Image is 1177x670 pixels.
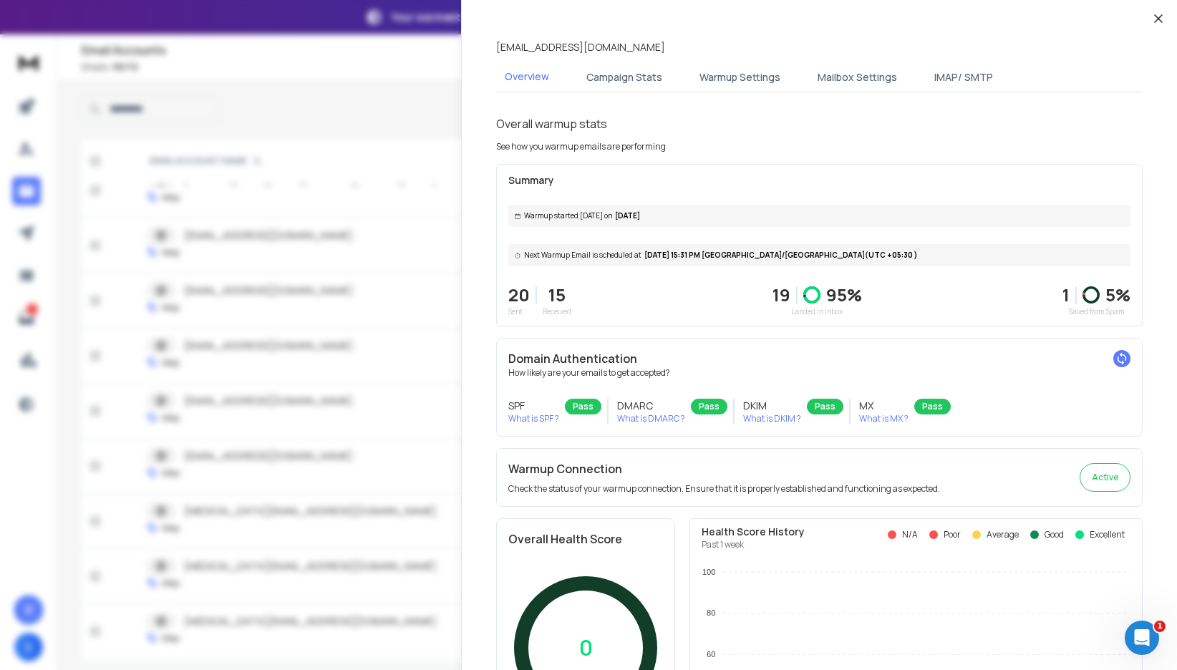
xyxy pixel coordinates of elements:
[1154,621,1166,632] span: 1
[707,608,715,617] tspan: 80
[859,413,909,424] p: What is MX ?
[772,283,790,306] p: 19
[902,529,918,540] p: N/A
[1105,283,1130,306] p: 5 %
[524,210,612,221] span: Warmup started [DATE] on
[702,525,805,539] p: Health Score History
[496,40,665,54] p: [EMAIL_ADDRESS][DOMAIN_NAME]
[508,399,559,413] h3: SPF
[508,306,530,317] p: Sent
[508,460,940,477] h2: Warmup Connection
[508,244,1130,266] div: [DATE] 15:31 PM [GEOGRAPHIC_DATA]/[GEOGRAPHIC_DATA] (UTC +05:30 )
[1090,529,1125,540] p: Excellent
[496,61,558,94] button: Overview
[508,483,940,495] p: Check the status of your warmup connection. Ensure that it is properly established and functionin...
[772,306,862,317] p: Landed in Inbox
[543,306,571,317] p: Received
[1062,283,1070,306] strong: 1
[691,62,789,93] button: Warmup Settings
[809,62,906,93] button: Mailbox Settings
[1080,463,1130,492] button: Active
[702,539,805,550] p: Past 1 week
[508,367,1130,379] p: How likely are your emails to get accepted?
[496,141,666,152] p: See how you warmup emails are performing
[926,62,1002,93] button: IMAP/ SMTP
[1062,306,1130,317] p: Saved from Spam
[944,529,961,540] p: Poor
[1125,621,1159,655] iframe: Intercom live chat
[617,413,685,424] p: What is DMARC ?
[914,399,951,414] div: Pass
[508,350,1130,367] h2: Domain Authentication
[578,62,671,93] button: Campaign Stats
[1045,529,1064,540] p: Good
[743,413,801,424] p: What is DKIM ?
[702,568,715,576] tspan: 100
[743,399,801,413] h3: DKIM
[508,205,1130,227] div: [DATE]
[707,650,715,659] tspan: 60
[508,530,663,548] h2: Overall Health Score
[826,283,862,306] p: 95 %
[508,283,530,306] p: 20
[691,399,727,414] div: Pass
[508,173,1130,188] p: Summary
[543,283,571,306] p: 15
[524,250,641,261] span: Next Warmup Email is scheduled at
[508,413,559,424] p: What is SPF ?
[565,399,601,414] div: Pass
[987,529,1019,540] p: Average
[496,115,607,132] h1: Overall warmup stats
[807,399,843,414] div: Pass
[617,399,685,413] h3: DMARC
[859,399,909,413] h3: MX
[579,635,593,661] p: 0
